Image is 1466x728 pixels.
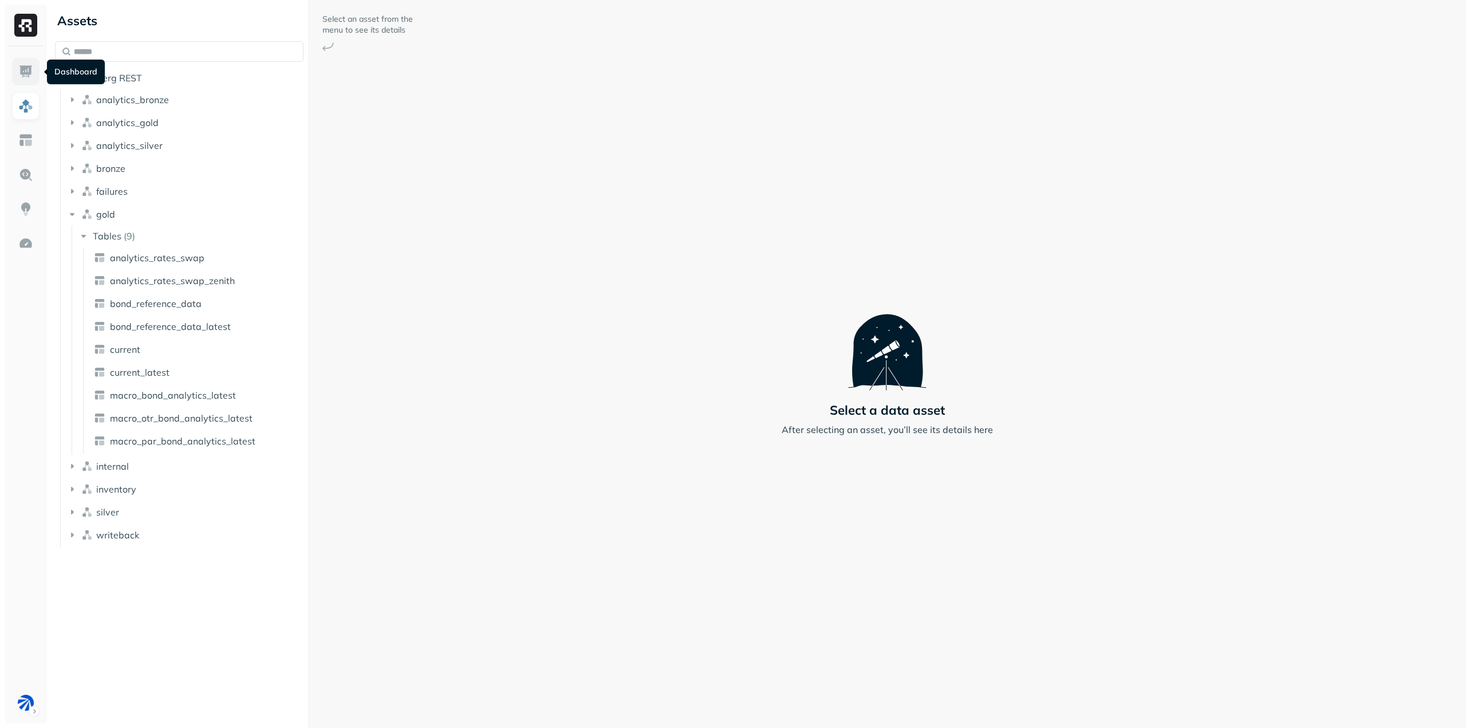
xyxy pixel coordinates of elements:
[55,69,304,87] button: Iceberg REST
[96,94,169,105] span: analytics_bronze
[18,133,33,148] img: Asset Explorer
[66,480,304,498] button: inventory
[66,503,304,521] button: silver
[66,136,304,155] button: analytics_silver
[94,412,105,424] img: table
[66,90,304,109] button: analytics_bronze
[89,294,305,313] a: bond_reference_data
[81,94,93,105] img: namespace
[81,163,93,174] img: namespace
[110,275,235,286] span: analytics_rates_swap_zenith
[18,236,33,251] img: Optimization
[96,117,159,128] span: analytics_gold
[93,230,121,242] span: Tables
[110,435,255,447] span: macro_par_bond_analytics_latest
[94,275,105,286] img: table
[782,423,993,436] p: After selecting an asset, you’ll see its details here
[94,321,105,332] img: table
[66,457,304,475] button: internal
[89,363,305,381] a: current_latest
[110,321,231,332] span: bond_reference_data_latest
[89,317,305,336] a: bond_reference_data_latest
[81,140,93,151] img: namespace
[47,60,105,84] div: Dashboard
[78,227,305,245] button: Tables(9)
[18,64,33,79] img: Dashboard
[110,367,170,378] span: current_latest
[322,42,334,51] img: Arrow
[81,506,93,518] img: namespace
[94,389,105,401] img: table
[96,506,119,518] span: silver
[96,186,128,197] span: failures
[94,298,105,309] img: table
[89,249,305,267] a: analytics_rates_swap
[110,412,253,424] span: macro_otr_bond_analytics_latest
[848,292,927,390] img: Telescope
[89,340,305,359] a: current
[124,230,135,242] p: ( 9 )
[18,202,33,217] img: Insights
[96,140,163,151] span: analytics_silver
[89,432,305,450] a: macro_par_bond_analytics_latest
[89,409,305,427] a: macro_otr_bond_analytics_latest
[81,117,93,128] img: namespace
[66,205,304,223] button: gold
[110,298,202,309] span: bond_reference_data
[96,483,136,495] span: inventory
[55,11,304,30] div: Assets
[110,344,140,355] span: current
[96,461,129,472] span: internal
[81,461,93,472] img: namespace
[830,402,945,418] p: Select a data asset
[66,526,304,544] button: writeback
[96,529,139,541] span: writeback
[66,182,304,200] button: failures
[322,14,414,36] p: Select an asset from the menu to see its details
[66,159,304,178] button: bronze
[81,208,93,220] img: namespace
[66,113,304,132] button: analytics_gold
[94,367,105,378] img: table
[94,435,105,447] img: table
[18,695,34,711] img: BAM Staging
[18,167,33,182] img: Query Explorer
[89,386,305,404] a: macro_bond_analytics_latest
[81,483,93,495] img: namespace
[81,529,93,541] img: namespace
[94,344,105,355] img: table
[89,271,305,290] a: analytics_rates_swap_zenith
[14,14,37,37] img: Ryft
[96,208,115,220] span: gold
[81,186,93,197] img: namespace
[94,252,105,263] img: table
[96,163,125,174] span: bronze
[110,252,204,263] span: analytics_rates_swap
[110,389,236,401] span: macro_bond_analytics_latest
[85,72,142,84] span: Iceberg REST
[18,99,33,113] img: Assets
